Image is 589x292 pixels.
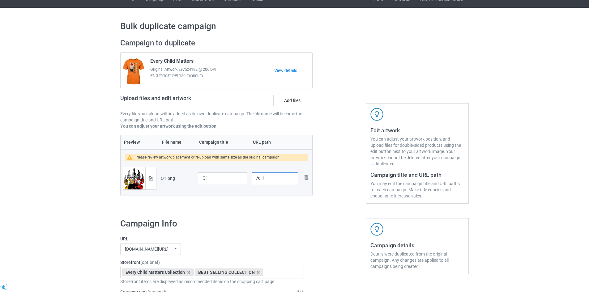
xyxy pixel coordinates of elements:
[370,251,464,269] div: Details were duplicated from the original campaign. Any changes are applied to all campaigns bein...
[370,108,383,121] img: svg+xml;base64,PD94bWwgdmVyc2lvbj0iMS4wIiBlbmNvZGluZz0iVVRGLTgiPz4KPHN2ZyB3aWR0aD0iNDJweCIgaGVpZ2...
[273,95,311,106] label: Add files
[135,154,280,161] div: Please review artwork placement or re-upload with same size as the original campaign.
[120,259,304,265] label: Storefront
[150,58,194,66] span: Every Child Matters
[120,278,304,285] div: Storefront items are displayed as recommended items on the shopping cart page.
[370,223,383,236] img: svg+xml;base64,PD94bWwgdmVyc2lvbj0iMS4wIiBlbmNvZGluZz0iVVRGLTgiPz4KPHN2ZyB3aWR0aD0iNDJweCIgaGVpZ2...
[195,269,263,276] div: BEST SELLING COLLECTION
[370,180,464,199] div: You may edit the campaign title and URL paths for each campaign. Make title concise and engaging ...
[120,38,313,48] h2: Campaign to duplicate
[370,127,464,134] h3: Edit artwork
[150,66,274,73] span: Original Artwork 2875x4192 @ 206 DPI
[150,73,274,79] span: PNG format, DPI 150 minimum
[196,135,250,149] th: Campaign title
[127,155,135,160] img: warning
[120,236,304,242] label: URL
[274,67,312,74] a: View details
[120,124,218,129] b: You can adjust your artwork using the edit button.
[149,176,153,180] img: svg+xml;base64,PD94bWwgdmVyc2lvbj0iMS4wIiBlbmNvZGluZz0iVVRGLTgiPz4KPHN2ZyB3aWR0aD0iMTRweCIgaGVpZ2...
[120,218,304,229] h1: Campaign Info
[120,21,469,32] h1: Bulk duplicate campaign
[120,95,236,106] h2: Upload files and edit artwork
[250,135,300,149] th: URL path
[125,247,169,251] div: [DOMAIN_NAME][URL]
[122,269,194,276] div: Every Child Matters Collection
[302,174,310,181] img: svg+xml;base64,PD94bWwgdmVyc2lvbj0iMS4wIiBlbmNvZGluZz0iVVRGLTgiPz4KPHN2ZyB3aWR0aD0iMjhweCIgaGVpZ2...
[370,242,464,249] h3: Campaign details
[370,136,464,167] div: You can adjust your artwork position, and upload files for double-sided products using the edit b...
[121,135,159,149] th: Preview
[161,175,194,181] div: Q1.png
[120,111,313,123] p: Every file you upload will be added as its own duplicate campaign. The file name will become the ...
[123,167,145,194] img: original.png
[159,135,196,149] th: File name
[140,260,160,265] span: (optional)
[370,171,464,178] h3: Campaign title and URL path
